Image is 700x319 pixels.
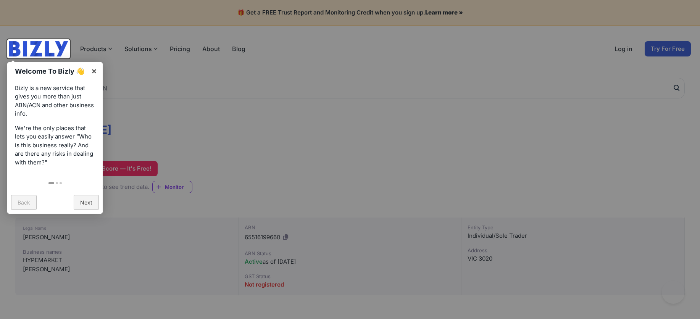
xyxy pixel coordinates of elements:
[15,84,95,118] p: Bizly is a new service that gives you more than just ABN/ACN and other business info.
[74,195,99,210] a: Next
[85,62,103,79] a: ×
[15,66,87,76] h1: Welcome To Bizly 👋
[15,124,95,167] p: We're the only places that lets you easily answer “Who is this business really? And are there any...
[11,195,37,210] a: Back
